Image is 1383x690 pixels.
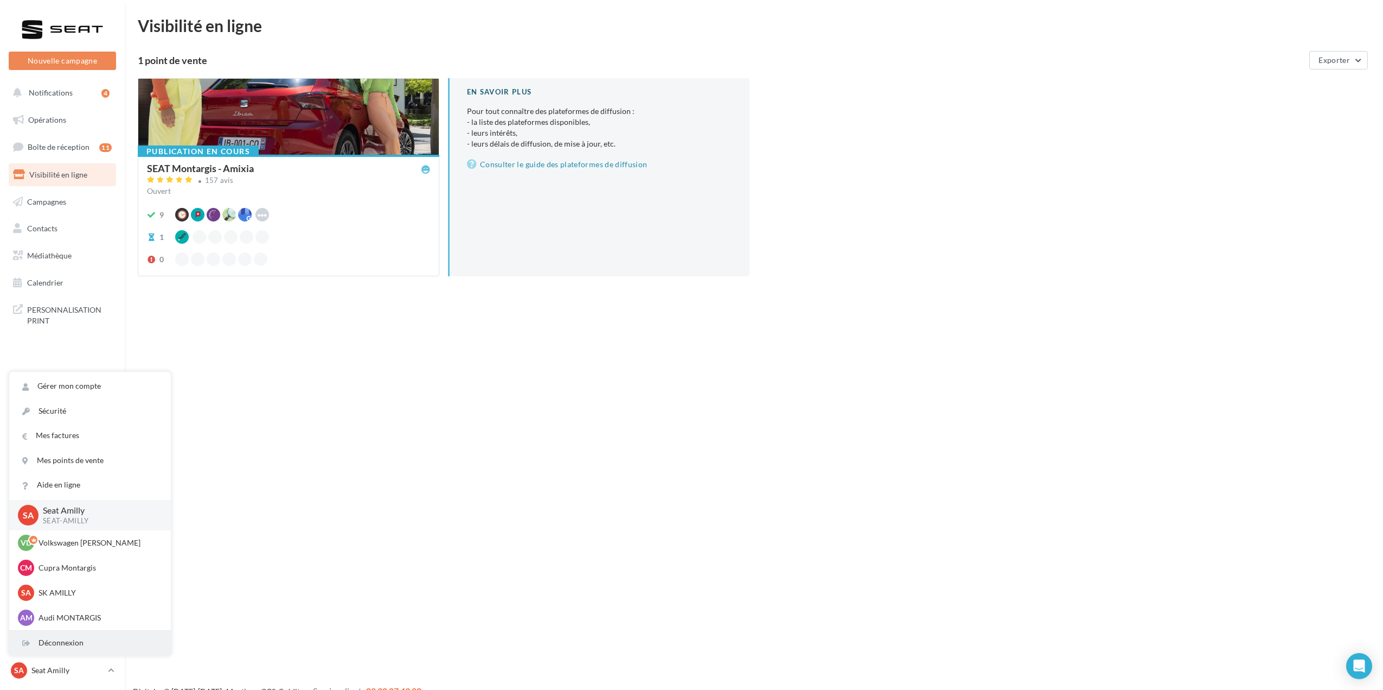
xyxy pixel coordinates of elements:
[31,665,104,676] p: Seat Amilly
[7,109,118,131] a: Opérations
[7,81,114,104] button: Notifications 4
[467,106,732,149] p: Pour tout connaître des plateformes de diffusion :
[467,87,732,97] div: En savoir plus
[7,244,118,267] a: Médiathèque
[159,254,164,265] div: 0
[21,537,31,548] span: VD
[43,516,153,526] p: SEAT-AMILLY
[28,115,66,124] span: Opérations
[1346,653,1372,679] div: Open Intercom Messenger
[21,587,31,598] span: SA
[467,117,732,128] li: - la liste des plateformes disponibles,
[467,158,732,171] a: Consulter le guide des plateformes de diffusion
[7,298,118,330] a: PERSONNALISATION PRINT
[27,197,66,206] span: Campagnes
[28,142,89,151] span: Boîte de réception
[159,210,164,220] div: 9
[39,562,158,573] p: Cupra Montargis
[39,537,158,548] p: Volkswagen [PERSON_NAME]
[9,473,171,497] a: Aide en ligne
[101,89,110,98] div: 4
[9,660,116,681] a: SA Seat Amilly
[39,612,158,623] p: Audi MONTARGIS
[7,217,118,240] a: Contacts
[138,55,1305,65] div: 1 point de vente
[7,191,118,213] a: Campagnes
[147,186,171,195] span: Ouvert
[7,163,118,186] a: Visibilité en ligne
[7,271,118,294] a: Calendrier
[27,251,72,260] span: Médiathèque
[159,232,164,243] div: 1
[14,665,24,676] span: SA
[1309,51,1368,69] button: Exporter
[99,143,112,152] div: 11
[23,509,34,521] span: SA
[205,177,234,184] div: 157 avis
[39,587,158,598] p: SK AMILLY
[20,612,33,623] span: AM
[29,88,73,97] span: Notifications
[43,504,153,517] p: Seat Amilly
[7,135,118,159] a: Boîte de réception11
[1318,55,1350,65] span: Exporter
[27,302,112,326] span: PERSONNALISATION PRINT
[20,562,32,573] span: CM
[9,374,171,398] a: Gérer mon compte
[9,423,171,448] a: Mes factures
[147,163,254,173] div: SEAT Montargis - Amixia
[27,224,57,233] span: Contacts
[9,52,116,70] button: Nouvelle campagne
[9,631,171,655] div: Déconnexion
[467,138,732,149] li: - leurs délais de diffusion, de mise à jour, etc.
[147,175,430,188] a: 157 avis
[138,145,259,157] div: Publication en cours
[9,448,171,473] a: Mes points de vente
[29,170,87,179] span: Visibilité en ligne
[9,399,171,423] a: Sécurité
[467,128,732,138] li: - leurs intérêts,
[27,278,63,287] span: Calendrier
[138,17,1370,34] div: Visibilité en ligne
